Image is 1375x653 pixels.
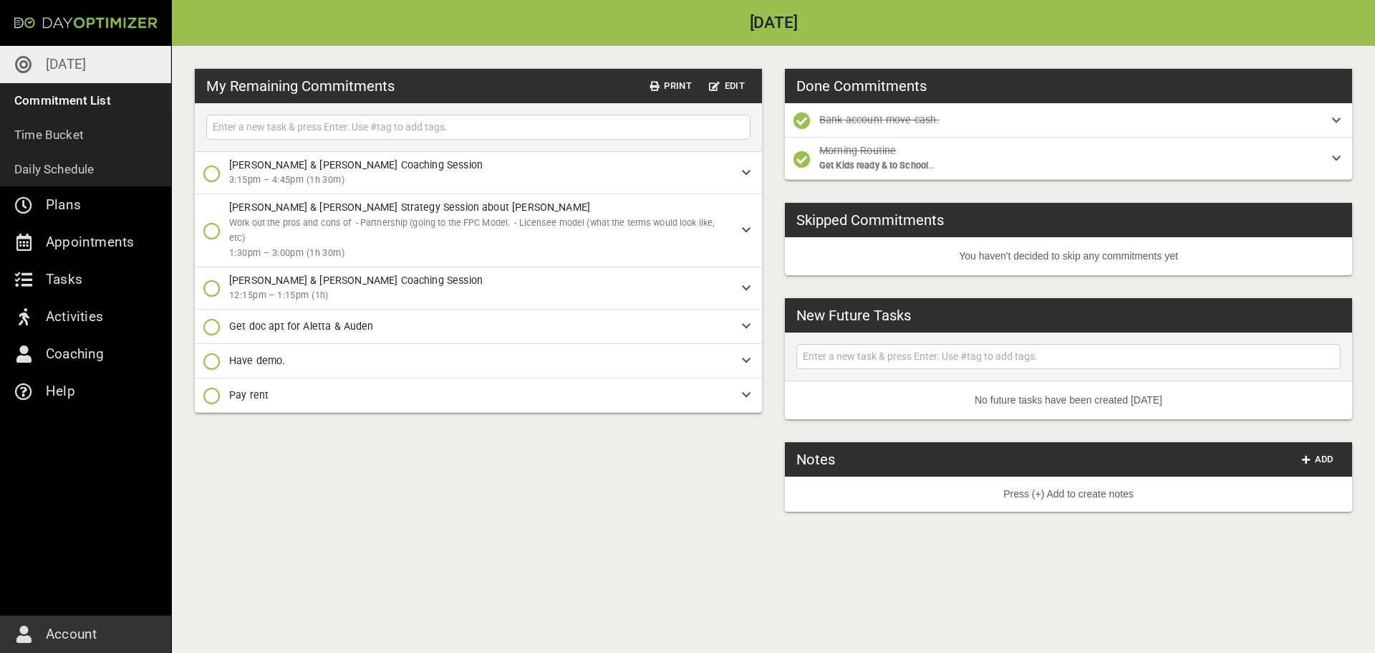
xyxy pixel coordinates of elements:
input: Enter a new task & press Enter. Use #tag to add tags. [210,118,747,136]
span: Add [1301,452,1335,468]
p: Plans [46,194,81,216]
p: Tasks [46,268,82,291]
span: Bank account move cash. [819,114,940,125]
div: [PERSON_NAME] & [PERSON_NAME] Coaching Session12:15pm – 1:15pm (1h) [195,267,762,310]
h3: Skipped Commitments [796,209,944,231]
div: [PERSON_NAME] & [PERSON_NAME] Strategy Session about [PERSON_NAME]Work out the pros and cons of -... [195,194,762,267]
div: Morning RoutineGet Kids ready & to School... [785,138,1352,180]
h3: New Future Tasks [796,305,911,326]
div: [PERSON_NAME] & [PERSON_NAME] Coaching Session3:15pm – 4:45pm (1h 30m) [195,152,762,194]
span: Have demo. [229,355,286,366]
div: Have demo. [195,344,762,378]
p: Commitment List [14,90,111,110]
p: Daily Schedule [14,159,95,179]
div: Bank account move cash. [785,103,1352,138]
span: 3:15pm – 4:45pm (1h 30m) [229,173,730,188]
p: Time Bucket [14,125,84,145]
span: Get Kids ready & to School [819,160,928,171]
li: You haven't decided to skip any commitments yet [785,237,1352,275]
span: ... [928,160,935,171]
div: Get doc apt for Aletta & Auden [195,310,762,344]
input: Enter a new task & press Enter. Use #tag to add tags. [800,348,1337,366]
h3: Notes [796,449,835,470]
h2: [DATE] [172,15,1375,32]
button: Edit [703,75,751,97]
p: [DATE] [46,53,86,76]
p: Coaching [46,343,105,366]
span: Morning Routine [819,145,896,156]
p: Activities [46,305,103,328]
span: [PERSON_NAME] & [PERSON_NAME] Strategy Session about [PERSON_NAME] [229,201,590,213]
p: Help [46,380,75,403]
div: Pay rent [195,378,762,413]
span: Print [650,78,692,95]
span: [PERSON_NAME] & [PERSON_NAME] Coaching Session [229,159,483,171]
span: Edit [709,78,745,95]
button: Add [1295,449,1341,471]
li: No future tasks have been created [DATE] [785,381,1352,419]
img: Day Optimizer [14,17,158,29]
span: Pay rent [229,389,269,401]
span: 1:30pm – 3:00pm (1h 30m) [229,246,730,261]
span: Get doc apt for Aletta & Auden [229,320,374,332]
h3: My Remaining Commitments [206,75,395,97]
p: Account [46,623,97,646]
span: Work out the pros and cons of - Partnership (going to the FPC Model. - Licensee model (what the t... [229,217,714,243]
span: 12:15pm – 1:15pm (1h) [229,288,730,303]
p: Press (+) Add to create notes [796,487,1341,502]
button: Print [645,75,698,97]
p: Appointments [46,231,134,254]
h3: Done Commitments [796,75,927,97]
span: [PERSON_NAME] & [PERSON_NAME] Coaching Session [229,275,483,286]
